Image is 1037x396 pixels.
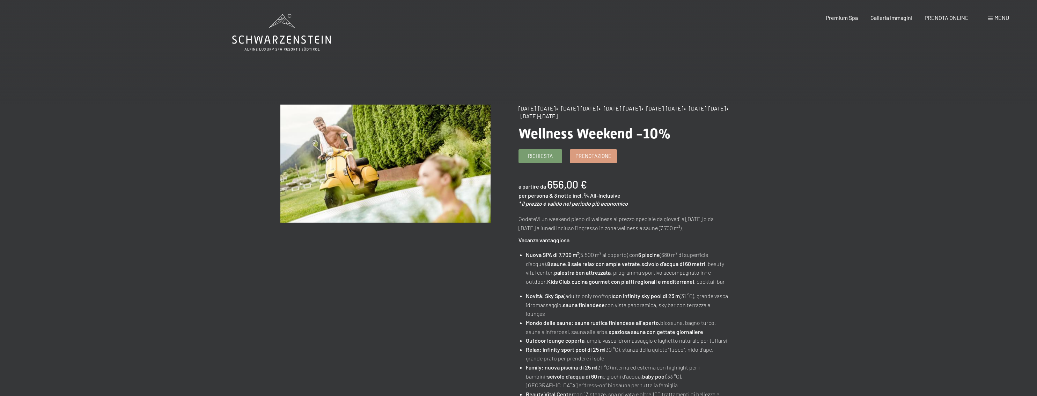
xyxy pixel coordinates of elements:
strong: Novità: Sky Spa [526,292,564,299]
em: * il prezzo è valido nel periodo più economico [518,200,628,207]
a: Richiesta [519,150,562,163]
span: [DATE]-[DATE] [518,105,556,112]
span: Richiesta [528,152,553,160]
a: Prenotazione [570,150,617,163]
span: • [DATE]-[DATE] [641,105,683,112]
img: Wellness Weekend -10% [280,105,491,223]
a: Galleria immagini [870,14,912,21]
li: (5.500 m² al coperto) con (680 m² di superficie d'acqua), , , , beauty vital center, , programma ... [526,250,729,286]
strong: 8 saune [547,260,566,267]
strong: scivolo d'acqua di 60 metri [641,260,705,267]
li: biosauna, bagno turco, sauna a infrarossi, sauna alle erbe, [526,318,729,336]
strong: 8 sale relax con ampie vetrate [567,260,640,267]
p: GodeteVi un weekend pieno di wellness al prezzo speciale da giovedì a [DATE] o da [DATE] a lunedì... [518,214,729,232]
strong: Nuova SPA di 7.700 m² [526,251,579,258]
strong: scivolo d’acqua di 60 m [547,373,603,380]
span: • [DATE]-[DATE] [556,105,598,112]
li: , ampia vasca idromassaggio e laghetto naturale per tuffarsi [526,336,729,345]
strong: spaziosa sauna con gettate giornaliere [609,328,703,335]
strong: Family: nuova piscina di 25 m [526,364,596,371]
strong: 6 piscine [638,251,660,258]
li: (30 °C), stanza della quiete “fuoco”, nido d'ape, grande prato per prendere il sole [526,345,729,363]
strong: Outdoor lounge [526,337,564,344]
strong: palestra ben attrezzata [554,269,611,276]
span: a partire da [518,183,546,190]
strong: Kids Club [547,278,570,285]
span: • [DATE]-[DATE] [684,105,726,112]
span: 3 notte [554,192,572,199]
strong: Vacanza vantaggiosa [518,237,569,243]
span: incl. ¾ All-Inclusive [573,192,620,199]
li: (adults only rooftop) (31 °C), grande vasca idromassaggio, con vista panoramica, sky bar con terr... [526,291,729,318]
strong: baby pool [642,373,666,380]
span: per persona & [518,192,553,199]
span: Prenotazione [575,152,611,160]
b: 656,00 € [547,178,587,191]
strong: con infinity sky pool di 23 m [613,292,680,299]
strong: Relax: infinity sport pool di 25 m [526,346,604,353]
li: (31 °C) interna ed esterna con highlight per i bambini: e giochi d'acqua, (33 °C), [GEOGRAPHIC_DA... [526,363,729,390]
span: Wellness Weekend -10% [518,125,671,142]
strong: Mondo delle saune: sauna rustica finlandese all’aperto, [526,319,660,326]
span: • [DATE]-[DATE] [599,105,641,112]
a: PRENOTA ONLINE [925,14,969,21]
span: Menu [994,14,1009,21]
strong: cucina gourmet con piatti regionali e mediterranei [572,278,694,285]
a: Premium Spa [826,14,858,21]
strong: coperta [565,337,584,344]
strong: sauna finlandese [563,302,605,308]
